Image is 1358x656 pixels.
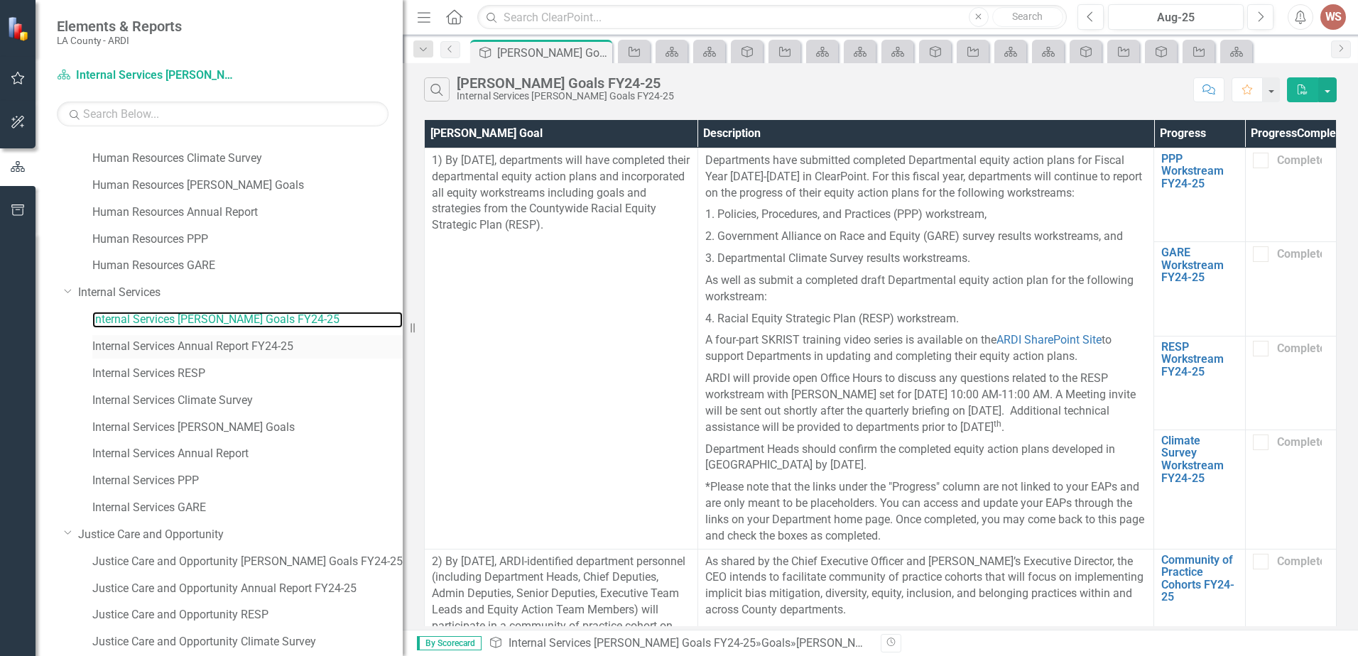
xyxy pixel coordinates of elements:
[92,204,403,221] a: Human Resources Annual Report
[1161,246,1237,284] a: GARE Workstream FY24-25
[92,500,403,516] a: Internal Services GARE
[92,446,403,462] a: Internal Services Annual Report
[78,285,403,301] a: Internal Services
[92,581,403,597] a: Justice Care and Opportunity Annual Report FY24-25
[57,18,182,35] span: Elements & Reports
[1108,4,1244,30] button: Aug-25
[705,248,1147,270] p: 3. Departmental Climate Survey results workstreams.
[1161,554,1237,603] a: Community of Practice Cohorts FY24-25
[705,153,1147,204] p: Departments have submitted completed Departmental equity action plans for Fiscal Year [DATE]-[DAT...
[417,636,482,650] span: By Scorecard
[705,368,1147,438] p: ARDI will provide open Office Hours to discuss any questions related to the RESP workstream with ...
[57,35,182,46] small: LA County - ARDI
[705,476,1147,544] p: *Please note that the links under the "Progress" column are not linked to your EAPs and are only ...
[78,527,403,543] a: Justice Care and Opportunity
[1320,4,1346,30] button: WS
[705,329,1147,368] p: A four-part SKRIST training video series is available on the to support Departments in updating a...
[92,177,403,194] a: Human Resources [PERSON_NAME] Goals
[92,151,403,167] a: Human Resources Climate Survey
[92,554,403,570] a: Justice Care and Opportunity [PERSON_NAME] Goals FY24-25
[994,419,1001,429] sup: th
[705,204,1147,226] p: 1. Policies, Procedures, and Practices (PPP) workstream,
[796,636,958,650] div: [PERSON_NAME] Goals FY24-25
[92,420,403,436] a: Internal Services [PERSON_NAME] Goals
[92,393,403,409] a: Internal Services Climate Survey
[497,44,609,62] div: [PERSON_NAME] Goals FY24-25
[477,5,1067,30] input: Search ClearPoint...
[57,67,234,84] a: Internal Services [PERSON_NAME] Goals FY24-25
[705,308,1147,330] p: 4. Racial Equity Strategic Plan (RESP) workstream.
[705,554,1147,621] p: As shared by the Chief Executive Officer and [PERSON_NAME]’s Executive Director, the CEO intends ...
[509,636,756,650] a: Internal Services [PERSON_NAME] Goals FY24-25
[761,636,791,650] a: Goals
[992,7,1063,27] button: Search
[489,635,870,652] div: » »
[1012,11,1043,22] span: Search
[705,439,1147,477] p: Department Heads should confirm the completed equity action plans developed in [GEOGRAPHIC_DATA] ...
[1161,434,1237,484] a: Climate Survey Workstream FY24-25
[996,333,1102,346] a: ARDI SharePoint Site
[92,634,403,650] a: Justice Care and Opportunity Climate Survey
[92,473,403,489] a: Internal Services PPP
[432,153,690,234] p: 1) By [DATE], departments will have completed their departmental equity action plans and incorpor...
[457,91,674,102] div: Internal Services [PERSON_NAME] Goals FY24-25
[457,75,674,91] div: [PERSON_NAME] Goals FY24-25
[705,226,1147,248] p: 2. Government Alliance on Race and Equity (GARE) survey results workstreams, and
[1161,153,1237,190] a: PPP Workstream FY24-25
[7,16,32,41] img: ClearPoint Strategy
[92,366,403,382] a: Internal Services RESP
[1113,9,1239,26] div: Aug-25
[92,258,403,274] a: Human Resources GARE
[92,607,403,623] a: Justice Care and Opportunity RESP
[92,231,403,248] a: Human Resources PPP
[57,102,389,126] input: Search Below...
[1161,341,1237,378] a: RESP Workstream FY24-25
[92,339,403,355] a: Internal Services Annual Report FY24-25
[705,270,1147,308] p: As well as submit a completed draft Departmental equity action plan for the following workstream:
[92,312,403,328] a: Internal Services [PERSON_NAME] Goals FY24-25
